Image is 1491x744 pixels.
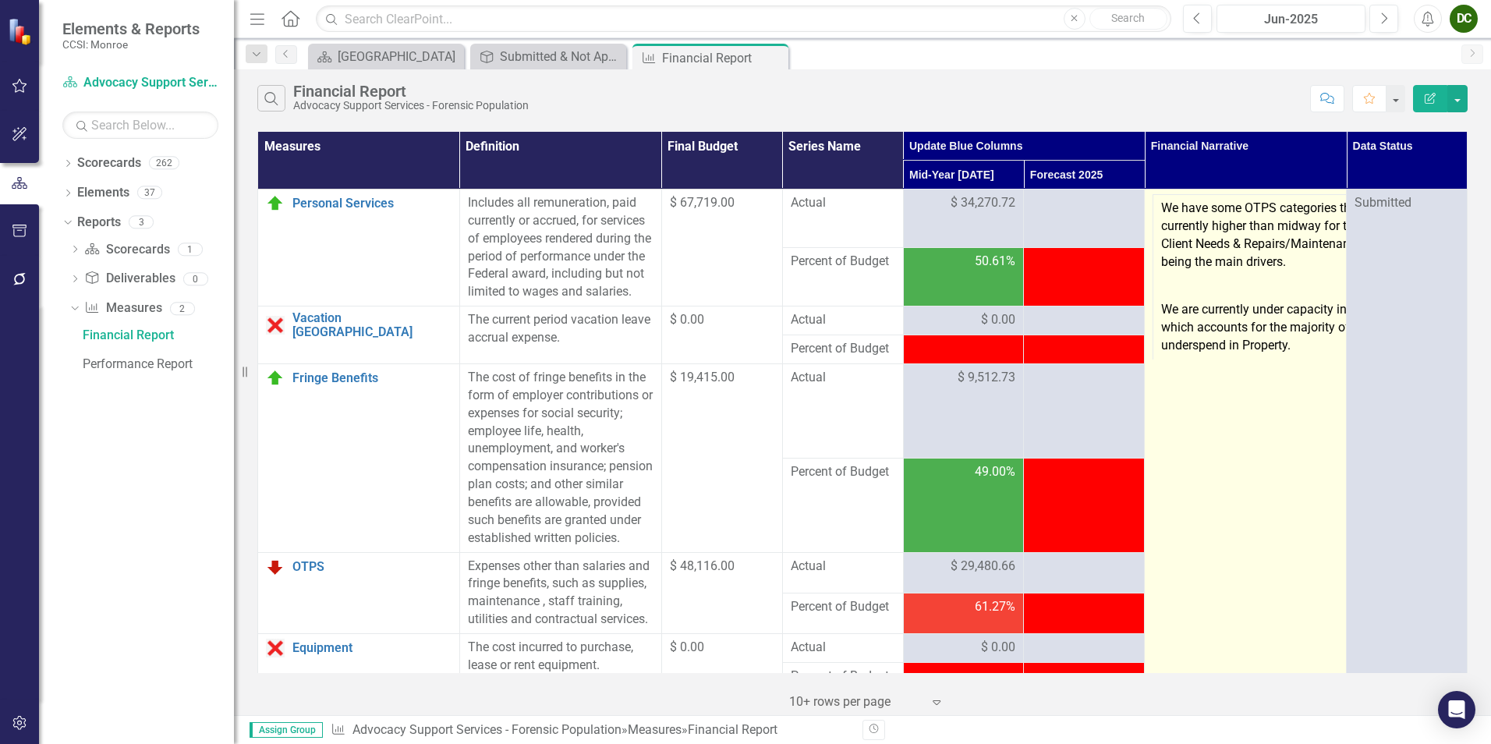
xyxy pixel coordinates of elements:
[1217,5,1365,33] button: Jun-2025
[292,641,452,655] a: Equipment
[292,560,452,574] a: OTPS
[782,552,903,593] td: Double-Click to Edit
[791,194,895,212] span: Actual
[791,340,895,358] span: Percent of Budget
[316,5,1171,33] input: Search ClearPoint...
[312,47,460,66] a: [GEOGRAPHIC_DATA]
[688,722,777,737] div: Financial Report
[1438,691,1475,728] div: Open Intercom Messenger
[670,370,735,384] span: $ 19,415.00
[782,190,903,248] td: Double-Click to Edit
[951,558,1015,576] span: $ 29,480.66
[459,306,661,364] td: Double-Click to Edit
[266,639,285,657] img: Data Error
[670,639,704,654] span: $ 0.00
[83,357,234,371] div: Performance Report
[662,48,784,68] div: Financial Report
[782,306,903,335] td: Double-Click to Edit
[258,364,460,552] td: Double-Click to Edit Right Click for Context Menu
[628,722,682,737] a: Measures
[903,190,1024,248] td: Double-Click to Edit
[791,311,895,329] span: Actual
[79,323,234,348] a: Financial Report
[258,633,460,691] td: Double-Click to Edit Right Click for Context Menu
[1024,633,1145,662] td: Double-Click to Edit
[338,47,460,66] div: [GEOGRAPHIC_DATA]
[1161,298,1421,355] p: We are currently under capacity in this program which accounts for the majority of the underspend...
[468,194,653,301] div: Includes all remuneration, paid currently or accrued, for services of employees rendered during t...
[266,194,285,213] img: On Target
[500,47,622,66] div: Submitted & Not Approved (Financial)
[791,253,895,271] span: Percent of Budget
[951,194,1015,212] span: $ 34,270.72
[468,369,653,547] div: The cost of fringe benefits in the form of employer contributions or expenses for social security...
[1024,190,1145,248] td: Double-Click to Edit
[791,558,895,576] span: Actual
[170,302,195,315] div: 2
[670,312,704,327] span: $ 0.00
[459,190,661,306] td: Double-Click to Edit
[958,369,1015,387] span: $ 9,512.73
[77,154,141,172] a: Scorecards
[791,639,895,657] span: Actual
[293,83,529,100] div: Financial Report
[292,311,452,338] a: Vacation [GEOGRAPHIC_DATA]
[84,241,169,259] a: Scorecards
[258,552,460,633] td: Double-Click to Edit Right Click for Context Menu
[1024,364,1145,459] td: Double-Click to Edit
[129,215,154,229] div: 3
[791,598,895,616] span: Percent of Budget
[1355,195,1411,210] span: Submitted
[84,299,161,317] a: Measures
[331,721,851,739] div: » »
[903,306,1024,335] td: Double-Click to Edit
[791,463,895,481] span: Percent of Budget
[1111,12,1145,24] span: Search
[975,598,1015,616] span: 61.27%
[459,364,661,552] td: Double-Click to Edit
[266,316,285,335] img: Data Error
[1161,200,1421,274] p: We have some OTPS categories that are currently higher than midway for the year with Client Needs...
[183,272,208,285] div: 0
[266,369,285,388] img: On Target
[258,306,460,364] td: Double-Click to Edit Right Click for Context Menu
[791,369,895,387] span: Actual
[459,633,661,691] td: Double-Click to Edit
[84,270,175,288] a: Deliverables
[975,253,1015,271] span: 50.61%
[1222,10,1360,29] div: Jun-2025
[178,243,203,256] div: 1
[468,639,653,675] div: The cost incurred to purchase, lease or rent equipment.
[903,364,1024,459] td: Double-Click to Edit
[782,633,903,662] td: Double-Click to Edit
[62,112,218,139] input: Search Below...
[791,668,895,686] span: Percent of Budget
[292,371,452,385] a: Fringe Benefits
[1024,552,1145,593] td: Double-Click to Edit
[1089,8,1167,30] button: Search
[149,157,179,170] div: 262
[77,184,129,202] a: Elements
[258,190,460,306] td: Double-Click to Edit Right Click for Context Menu
[468,558,653,629] p: Expenses other than salaries and fringe benefits, such as supplies, maintenance , staff training,...
[903,552,1024,593] td: Double-Click to Edit
[8,18,35,45] img: ClearPoint Strategy
[292,197,452,211] a: Personal Services
[670,558,735,573] span: $ 48,116.00
[1450,5,1478,33] button: DC
[79,352,234,377] a: Performance Report
[83,328,234,342] div: Financial Report
[981,639,1015,657] span: $ 0.00
[670,195,735,210] span: $ 67,719.00
[903,633,1024,662] td: Double-Click to Edit
[975,463,1015,481] span: 49.00%
[62,38,200,51] small: CCSI: Monroe
[266,558,285,576] img: Below Plan
[981,311,1015,329] span: $ 0.00
[137,186,162,200] div: 37
[782,364,903,459] td: Double-Click to Edit
[62,74,218,92] a: Advocacy Support Services - Forensic Population
[352,722,622,737] a: Advocacy Support Services - Forensic Population
[62,19,200,38] span: Elements & Reports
